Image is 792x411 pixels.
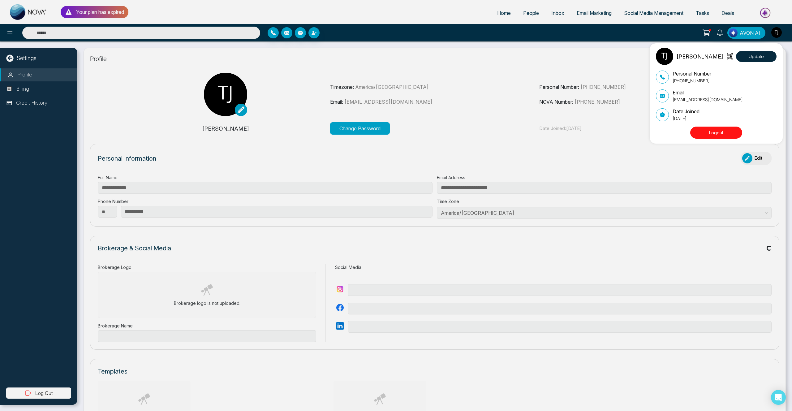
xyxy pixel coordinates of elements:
[673,108,699,115] p: Date Joined
[673,70,711,77] p: Personal Number
[673,115,699,122] p: [DATE]
[673,89,743,96] p: Email
[673,96,743,103] p: [EMAIL_ADDRESS][DOMAIN_NAME]
[690,127,742,139] button: Logout
[676,52,723,61] p: [PERSON_NAME]
[673,77,711,84] p: [PHONE_NUMBER]
[771,390,786,405] div: Open Intercom Messenger
[736,51,777,62] button: Update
